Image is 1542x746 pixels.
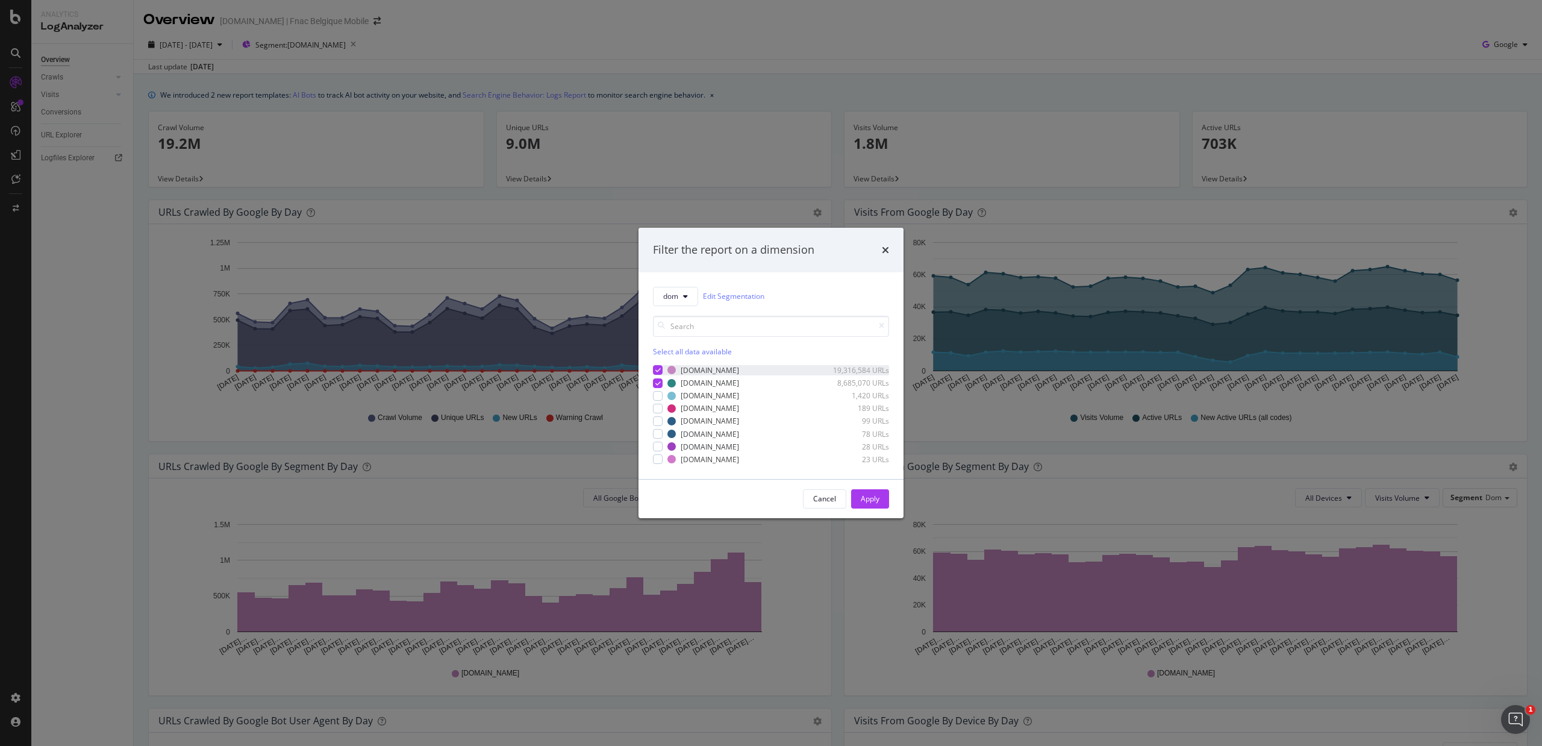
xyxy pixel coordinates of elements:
div: modal [638,228,904,518]
div: Filter the report on a dimension [653,242,814,258]
div: 1,420 URLs [830,390,889,401]
div: [DOMAIN_NAME] [681,378,739,388]
button: Cancel [803,489,846,509]
div: 78 URLs [830,429,889,439]
div: [DOMAIN_NAME] [681,454,739,465]
span: dom [663,291,678,301]
span: 1 [1526,705,1535,715]
iframe: Intercom live chat [1501,705,1530,734]
div: times [882,242,889,258]
div: 99 URLs [830,416,889,426]
div: 23 URLs [830,454,889,465]
div: 28 URLs [830,442,889,452]
a: Edit Segmentation [703,290,764,302]
div: [DOMAIN_NAME] [681,429,739,439]
div: 8,685,070 URLs [830,378,889,388]
div: [DOMAIN_NAME] [681,403,739,413]
div: 19,316,584 URLs [830,365,889,375]
div: [DOMAIN_NAME] [681,442,739,452]
input: Search [653,316,889,337]
div: [DOMAIN_NAME] [681,365,739,375]
div: 189 URLs [830,403,889,413]
div: Cancel [813,494,836,504]
div: Apply [861,494,879,504]
button: Apply [851,489,889,509]
div: [DOMAIN_NAME] [681,390,739,401]
div: [DOMAIN_NAME] [681,416,739,426]
button: dom [653,287,698,306]
div: Select all data available [653,346,889,357]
